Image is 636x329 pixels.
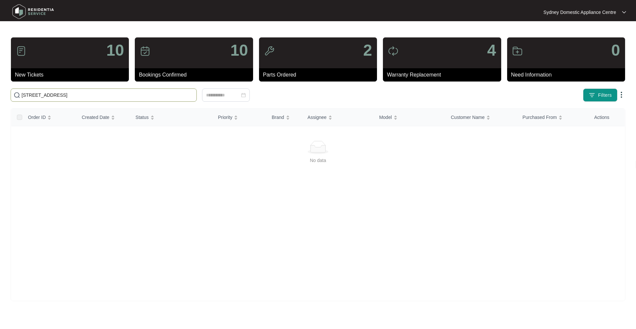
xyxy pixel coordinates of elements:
[387,71,501,79] p: Warranty Replacement
[23,109,77,126] th: Order ID
[139,71,253,79] p: Bookings Confirmed
[264,46,275,56] img: icon
[302,109,374,126] th: Assignee
[446,109,517,126] th: Customer Name
[307,114,327,121] span: Assignee
[583,88,617,102] button: filter iconFilters
[589,109,625,126] th: Actions
[511,71,625,79] p: Need Information
[374,109,446,126] th: Model
[263,71,377,79] p: Parts Ordered
[622,11,626,14] img: dropdown arrow
[617,91,625,99] img: dropdown arrow
[16,46,26,56] img: icon
[522,114,556,121] span: Purchased From
[363,42,372,58] p: 2
[135,114,149,121] span: Status
[611,42,620,58] p: 0
[598,92,612,99] span: Filters
[14,92,20,98] img: search-icon
[266,109,302,126] th: Brand
[140,46,150,56] img: icon
[19,157,617,164] div: No data
[106,42,124,58] p: 10
[77,109,130,126] th: Created Date
[130,109,213,126] th: Status
[28,114,46,121] span: Order ID
[22,91,194,99] input: Search by Order Id, Assignee Name, Customer Name, Brand and Model
[589,92,595,98] img: filter icon
[15,71,129,79] p: New Tickets
[487,42,496,58] p: 4
[512,46,523,56] img: icon
[218,114,233,121] span: Priority
[82,114,109,121] span: Created Date
[230,42,248,58] p: 10
[379,114,392,121] span: Model
[272,114,284,121] span: Brand
[451,114,485,121] span: Customer Name
[544,9,616,16] p: Sydney Domestic Appliance Centre
[10,2,56,22] img: residentia service logo
[388,46,398,56] img: icon
[517,109,589,126] th: Purchased From
[213,109,266,126] th: Priority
